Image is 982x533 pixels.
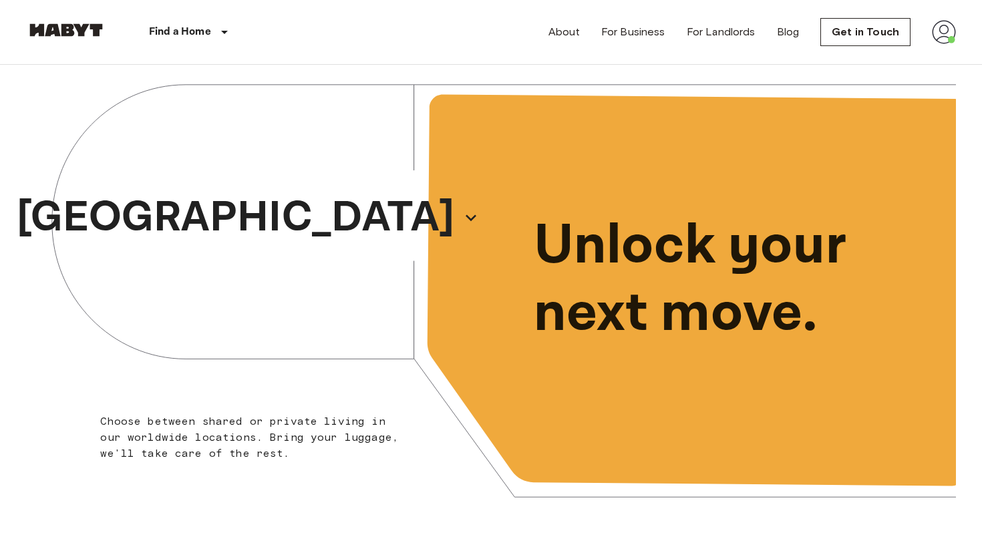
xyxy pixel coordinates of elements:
a: Get in Touch [820,18,911,46]
p: Find a Home [149,24,211,40]
img: avatar [932,20,956,44]
a: About [548,24,580,40]
a: For Business [601,24,665,40]
a: For Landlords [687,24,756,40]
img: Habyt [26,23,106,37]
button: [GEOGRAPHIC_DATA] [11,182,484,254]
a: Blog [777,24,800,40]
p: [GEOGRAPHIC_DATA] [17,186,455,250]
p: Choose between shared or private living in our worldwide locations. Bring your luggage, we'll tak... [100,413,407,462]
p: Unlock your next move. [534,212,935,347]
